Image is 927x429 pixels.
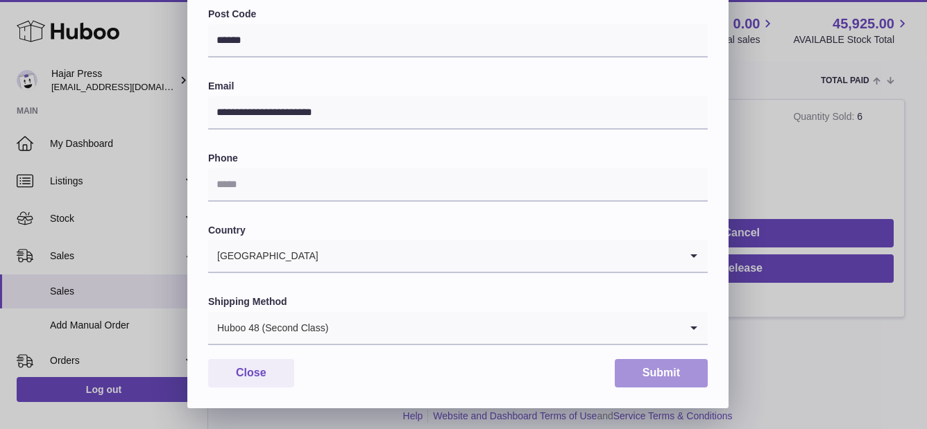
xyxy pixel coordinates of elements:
[208,240,708,273] div: Search for option
[208,312,329,344] span: Huboo 48 (Second Class)
[208,240,319,272] span: [GEOGRAPHIC_DATA]
[208,312,708,345] div: Search for option
[208,8,708,21] label: Post Code
[208,224,708,237] label: Country
[615,359,708,387] button: Submit
[319,240,680,272] input: Search for option
[208,359,294,387] button: Close
[208,152,708,165] label: Phone
[208,295,708,308] label: Shipping Method
[329,312,680,344] input: Search for option
[208,80,708,93] label: Email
